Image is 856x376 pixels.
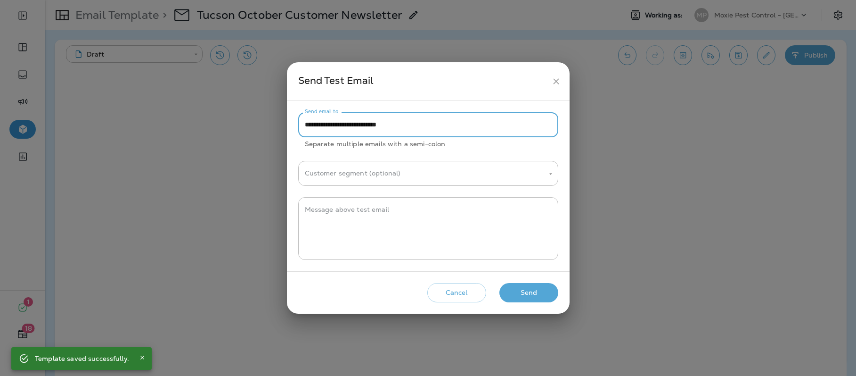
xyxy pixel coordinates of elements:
[546,170,555,178] button: Open
[427,283,486,302] button: Cancel
[137,352,148,363] button: Close
[547,73,565,90] button: close
[305,108,338,115] label: Send email to
[499,283,558,302] button: Send
[305,139,552,150] p: Separate multiple emails with a semi-colon
[35,350,129,367] div: Template saved successfully.
[298,73,547,90] div: Send Test Email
